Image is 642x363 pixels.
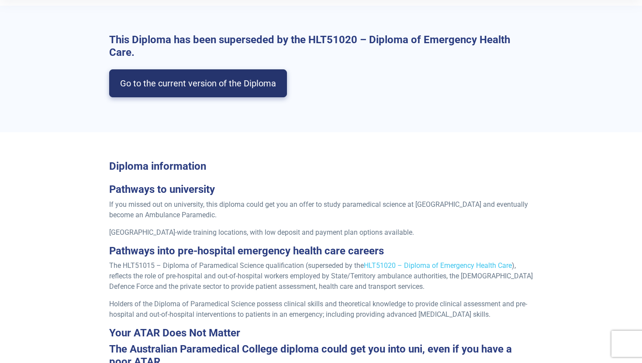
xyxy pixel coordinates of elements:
[109,160,533,173] h3: Diploma information
[109,34,533,59] h3: This Diploma has been superseded by the HLT51020 – Diploma of Emergency Health Care.
[109,183,533,196] h3: Pathways to university
[364,261,512,270] a: HLT51020 – Diploma of Emergency Health Care
[109,327,533,339] h3: Your ATAR Does Not Matter
[109,199,533,220] p: If you missed out on university, this diploma could get you an offer to study paramedical science...
[109,260,533,292] p: The HLT51015 – Diploma of Paramedical Science qualification (superseded by the ), reflects the ro...
[109,245,533,257] h3: Pathways into pre-hospital emergency health care careers
[109,299,533,320] p: Holders of the Diploma of Paramedical Science possess clinical skills and theoretical knowledge t...
[109,227,533,238] p: [GEOGRAPHIC_DATA]-wide training locations, with low deposit and payment plan options available.
[109,69,287,97] a: Go to the current version of the Diploma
